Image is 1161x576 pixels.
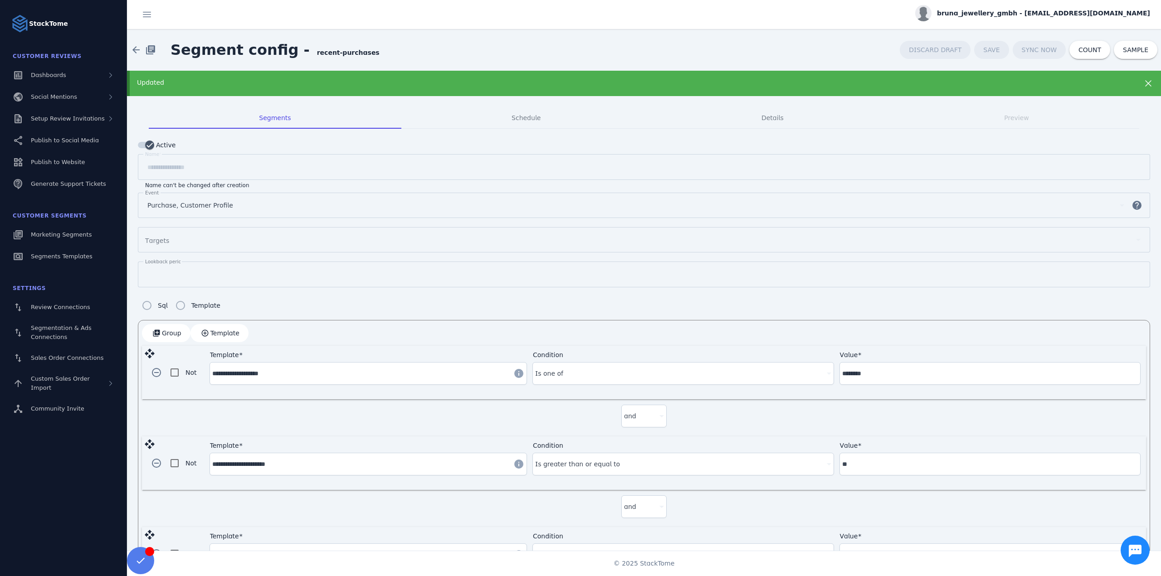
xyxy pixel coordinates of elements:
span: Social Mentions [31,93,77,100]
span: COUNT [1078,47,1101,53]
input: Template [212,549,508,560]
mat-icon: info [513,549,524,560]
span: Details [761,115,784,121]
a: Segmentation & Ads Connections [5,319,122,346]
span: Publish to Social Media [31,137,99,144]
span: Review Connections [31,304,90,310]
span: Settings [13,285,46,291]
mat-icon: info [513,368,524,379]
a: Segments Templates [5,247,122,266]
label: Not [184,548,197,559]
a: Marketing Segments [5,225,122,245]
span: and [624,501,636,512]
a: Publish to Social Media [5,131,122,150]
mat-label: Lookback period [145,259,185,264]
span: Schedule [512,115,541,121]
span: Is less than or equal to [535,549,609,560]
label: Not [184,367,197,378]
span: Template [210,330,239,336]
mat-icon: help [1126,200,1148,211]
span: Dashboards [31,72,66,78]
mat-label: Condition [533,351,563,358]
span: Publish to Website [31,159,85,165]
span: Generate Support Tickets [31,180,106,187]
a: Review Connections [5,297,122,317]
span: Segments Templates [31,253,93,260]
span: Segments [259,115,291,121]
button: bruna_jewellery_gmbh - [EMAIL_ADDRESS][DOMAIN_NAME] [915,5,1150,21]
mat-label: Value [840,532,858,540]
span: Custom Sales Order Import [31,375,90,391]
span: Segment config - [163,34,317,66]
mat-label: Condition [533,442,563,449]
label: Template [190,300,220,311]
span: Group [162,330,181,336]
a: Community Invite [5,399,122,419]
label: Not [184,458,197,469]
mat-label: Name [145,151,159,157]
span: Community Invite [31,405,84,412]
img: profile.jpg [915,5,932,21]
span: Purchase, Customer Profile [147,200,233,211]
span: Sales Order Connections [31,354,103,361]
a: Generate Support Tickets [5,174,122,194]
button: Group [142,324,190,342]
span: Marketing Segments [31,231,92,238]
mat-label: Events [145,190,161,195]
mat-label: Condition [533,532,563,540]
img: Logo image [11,15,29,33]
strong: StackTome [29,19,68,29]
mat-label: Template [210,442,239,449]
mat-form-field: Segment name [138,154,1150,189]
mat-label: Value [840,351,858,358]
span: © 2025 StackTome [614,559,675,568]
input: Template [212,368,508,379]
span: SAMPLE [1123,47,1148,53]
label: Sql [156,300,168,311]
a: Publish to Website [5,152,122,172]
label: Active [154,140,176,150]
mat-icon: info [513,459,524,470]
mat-label: Template [210,532,239,540]
div: Updated [137,78,1052,87]
mat-icon: library_books [145,44,156,55]
span: Is greater than or equal to [535,459,620,470]
span: bruna_jewellery_gmbh - [EMAIL_ADDRESS][DOMAIN_NAME] [937,9,1150,18]
span: Setup Review Invitations [31,115,105,122]
mat-radio-group: Segment config type [138,296,220,315]
button: SAMPLE [1114,41,1157,59]
span: and [624,411,636,421]
mat-hint: Name can't be changed after creation [145,180,249,189]
mat-form-field: Segment events [138,193,1150,227]
span: Is one of [535,368,563,379]
mat-label: Value [840,442,858,449]
mat-form-field: Segment targets [138,227,1150,261]
span: Customer Segments [13,213,87,219]
a: Sales Order Connections [5,348,122,368]
strong: recent-purchases [317,49,380,56]
button: COUNT [1069,41,1110,59]
span: Segmentation & Ads Connections [31,324,92,340]
input: Template [212,459,508,470]
span: Customer Reviews [13,53,82,59]
button: Template [190,324,249,342]
mat-label: Template [210,351,239,358]
mat-label: Targets [145,237,169,244]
